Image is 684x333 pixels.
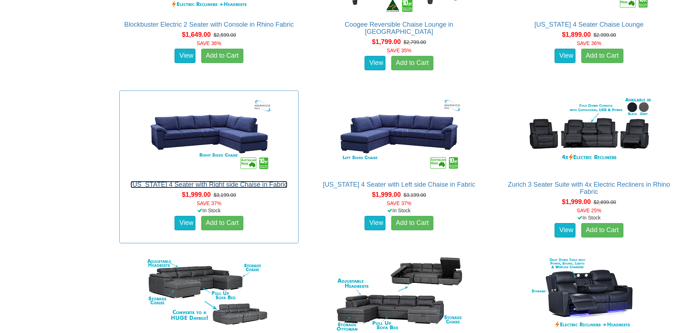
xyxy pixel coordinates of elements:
[144,94,274,174] img: Arizona 4 Seater with Right side Chaise in Fabric
[308,207,490,214] div: In Stock
[124,21,294,28] a: Blockbuster Electric 2 Seater with Console in Rhino Fabric
[213,192,236,198] del: $3,199.00
[508,181,670,195] a: Zurich 3 Seater Suite with 4x Electric Recliners in Rhino Fabric
[391,216,433,230] a: Add to Cart
[555,223,575,237] a: View
[182,31,211,38] span: $1,649.00
[197,40,221,46] font: SAVE 36%
[524,94,654,174] img: Zurich 3 Seater Suite with 4x Electric Recliners in Rhino Fabric
[201,49,243,63] a: Add to Cart
[593,199,616,205] del: $2,699.00
[403,192,426,198] del: $3,199.00
[323,181,475,188] a: [US_STATE] 4 Seater with Left side Chaise in Fabric
[387,48,411,53] font: SAVE 35%
[555,49,575,63] a: View
[562,31,591,38] span: $1,899.00
[201,216,243,230] a: Add to Cart
[593,32,616,38] del: $2,999.00
[403,39,426,45] del: $2,799.00
[131,181,287,188] a: [US_STATE] 4 Seater with Right side Chaise in Fabric
[581,49,623,63] a: Add to Cart
[175,49,195,63] a: View
[365,216,385,230] a: View
[577,208,601,213] font: SAVE 25%
[334,94,464,174] img: Arizona 4 Seater with Left side Chaise in Fabric
[372,191,401,198] span: $1,999.00
[182,191,211,198] span: $1,999.00
[345,21,453,35] a: Coogee Reversible Chaise Lounge in [GEOGRAPHIC_DATA]
[391,56,433,70] a: Add to Cart
[213,32,236,38] del: $2,599.00
[365,56,385,70] a: View
[581,223,623,237] a: Add to Cart
[372,38,401,45] span: $1,799.00
[118,207,300,214] div: In Stock
[498,214,680,221] div: In Stock
[387,200,411,206] font: SAVE 37%
[577,40,601,46] font: SAVE 36%
[534,21,644,28] a: [US_STATE] 4 Seater Chaise Lounge
[562,198,591,205] span: $1,999.00
[175,216,195,230] a: View
[197,200,221,206] font: SAVE 37%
